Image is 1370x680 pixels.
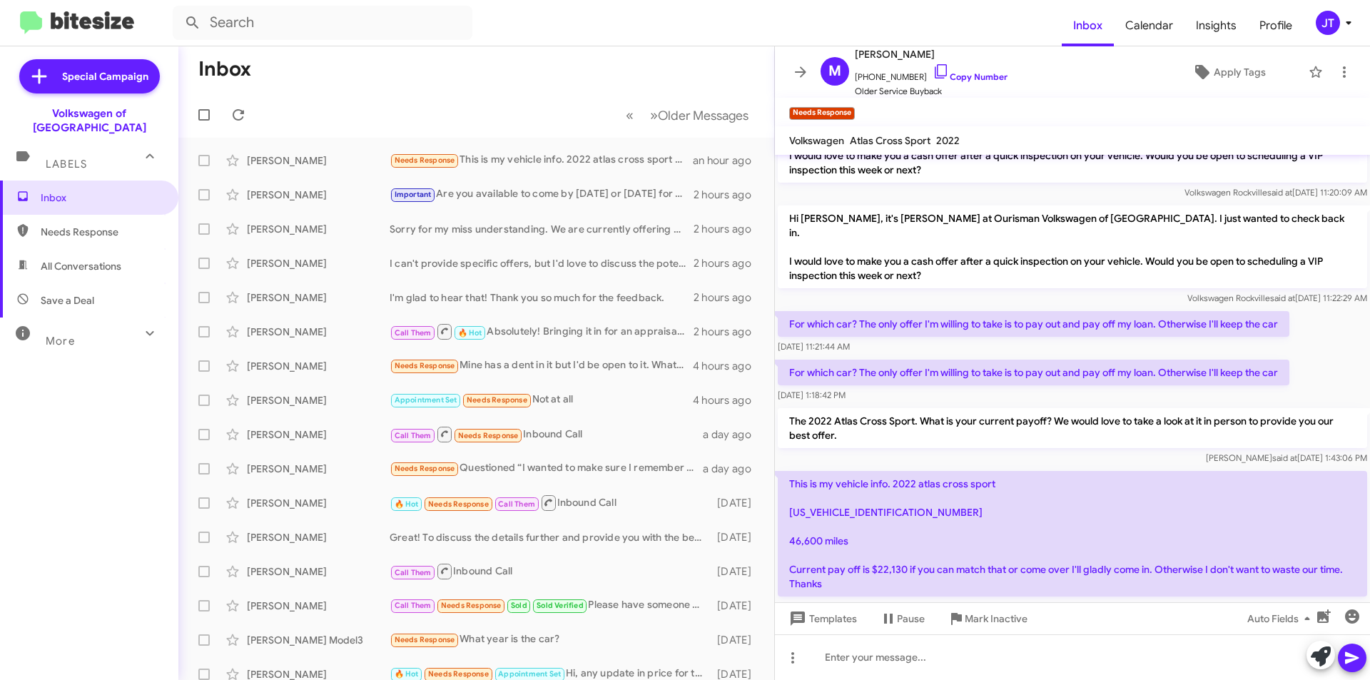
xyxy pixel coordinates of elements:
[247,496,390,510] div: [PERSON_NAME]
[390,357,693,374] div: Mine has a dent in it but I'd be open to it. What specials do you have now for financing a car?
[1267,187,1292,198] span: said at
[641,101,757,130] button: Next
[897,606,925,631] span: Pause
[710,599,763,613] div: [DATE]
[390,530,710,544] div: Great! To discuss the details further and provide you with the best offer, let's schedule an appo...
[789,107,855,120] small: Needs Response
[247,633,390,647] div: [PERSON_NAME] Model3
[694,325,763,339] div: 2 hours ago
[395,431,432,440] span: Call Them
[658,108,749,123] span: Older Messages
[1187,293,1367,303] span: Volkswagen Rockville [DATE] 11:22:29 AM
[778,601,849,612] span: [DATE] 2:06:55 PM
[617,101,642,130] button: Previous
[855,46,1008,63] span: [PERSON_NAME]
[1304,11,1354,35] button: JT
[247,153,390,168] div: [PERSON_NAME]
[41,259,121,273] span: All Conversations
[868,606,936,631] button: Pause
[855,63,1008,84] span: [PHONE_NUMBER]
[778,311,1289,337] p: For which car? The only offer I'm willing to take is to pay out and pay off my loan. Otherwise I'...
[19,59,160,93] a: Special Campaign
[390,425,703,443] div: Inbound Call
[498,499,535,509] span: Call Them
[395,568,432,577] span: Call Them
[198,58,251,81] h1: Inbox
[1214,59,1266,85] span: Apply Tags
[390,631,710,648] div: What year is the car?
[703,462,763,476] div: a day ago
[247,256,390,270] div: [PERSON_NAME]
[428,499,489,509] span: Needs Response
[694,256,763,270] div: 2 hours ago
[1155,59,1301,85] button: Apply Tags
[693,359,763,373] div: 4 hours ago
[41,293,94,308] span: Save a Deal
[395,601,432,610] span: Call Them
[1272,452,1297,463] span: said at
[1236,606,1327,631] button: Auto Fields
[390,562,710,580] div: Inbound Call
[693,153,763,168] div: an hour ago
[850,134,930,147] span: Atlas Cross Sport
[778,390,846,400] span: [DATE] 1:18:42 PM
[395,464,455,473] span: Needs Response
[247,359,390,373] div: [PERSON_NAME]
[778,205,1367,288] p: Hi [PERSON_NAME], it's [PERSON_NAME] at Ourisman Volkswagen of [GEOGRAPHIC_DATA]. I just wanted t...
[1248,5,1304,46] a: Profile
[458,328,482,338] span: 🔥 Hot
[1316,11,1340,35] div: JT
[247,188,390,202] div: [PERSON_NAME]
[62,69,148,83] span: Special Campaign
[247,599,390,613] div: [PERSON_NAME]
[395,190,432,199] span: Important
[778,341,850,352] span: [DATE] 11:21:44 AM
[395,328,432,338] span: Call Them
[247,564,390,579] div: [PERSON_NAME]
[694,222,763,236] div: 2 hours ago
[789,134,844,147] span: Volkswagen
[626,106,634,124] span: «
[41,225,162,239] span: Needs Response
[1206,452,1367,463] span: [PERSON_NAME] [DATE] 1:43:06 PM
[247,393,390,407] div: [PERSON_NAME]
[390,256,694,270] div: I can't provide specific offers, but I'd love to discuss the potential value of your vehicle. Let...
[1184,5,1248,46] a: Insights
[395,156,455,165] span: Needs Response
[390,152,693,168] div: This is my vehicle info. 2022 atlas cross sport [US_VEHICLE_IDENTIFICATION_NUMBER] 46,600 miles C...
[395,361,455,370] span: Needs Response
[467,395,527,405] span: Needs Response
[390,597,710,614] div: Please have someone from the dealership call me [DATE][DATE]
[710,633,763,647] div: [DATE]
[710,496,763,510] div: [DATE]
[855,84,1008,98] span: Older Service Buyback
[390,323,694,340] div: Absolutely! Bringing it in for an appraisal is a great idea. What day and time best works for you?
[786,606,857,631] span: Templates
[390,222,694,236] div: Sorry for my miss understanding. We are currently offering amazing deals! We are currently offeri...
[703,427,763,442] div: a day ago
[390,392,693,408] div: Not at all
[511,601,527,610] span: Sold
[650,106,658,124] span: »
[694,188,763,202] div: 2 hours ago
[537,601,584,610] span: Sold Verified
[828,60,841,83] span: M
[247,530,390,544] div: [PERSON_NAME]
[46,158,87,171] span: Labels
[441,601,502,610] span: Needs Response
[247,325,390,339] div: [PERSON_NAME]
[247,427,390,442] div: [PERSON_NAME]
[1184,187,1367,198] span: Volkswagen Rockville [DATE] 11:20:09 AM
[390,186,694,203] div: Are you available to come by [DATE] or [DATE] for a quick 15 minute appraisal?
[1247,606,1316,631] span: Auto Fields
[936,606,1039,631] button: Mark Inactive
[710,564,763,579] div: [DATE]
[428,669,489,679] span: Needs Response
[395,395,457,405] span: Appointment Set
[618,101,757,130] nav: Page navigation example
[390,290,694,305] div: I'm glad to hear that! Thank you so much for the feedback.
[498,669,561,679] span: Appointment Set
[247,462,390,476] div: [PERSON_NAME]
